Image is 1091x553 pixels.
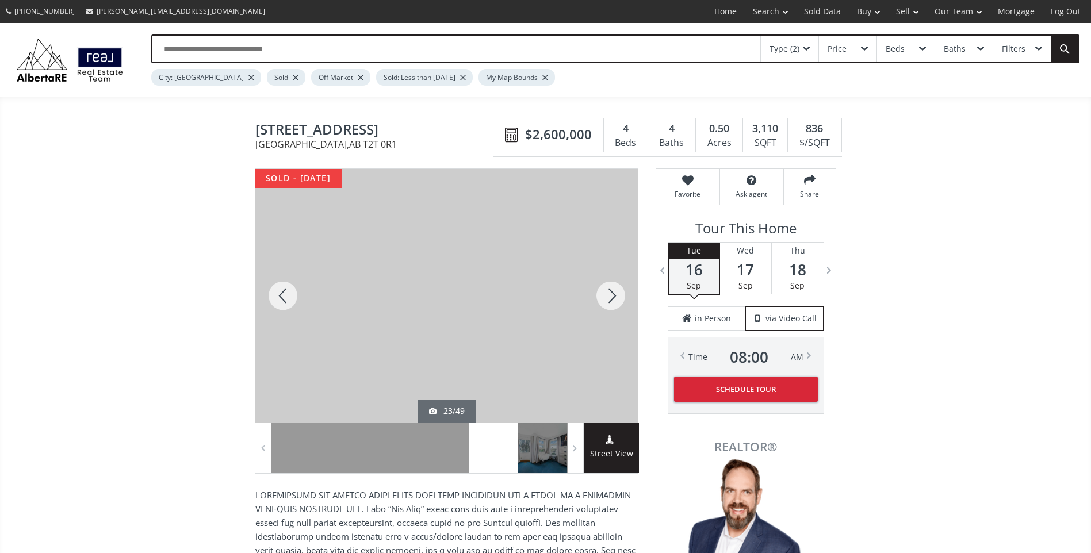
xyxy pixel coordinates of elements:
div: Wed [720,243,771,259]
div: sold - [DATE] [255,169,342,188]
span: $2,600,000 [525,125,592,143]
a: [PERSON_NAME][EMAIL_ADDRESS][DOMAIN_NAME] [81,1,271,22]
span: Ask agent [726,189,778,199]
div: My Map Bounds [478,69,555,86]
span: [PHONE_NUMBER] [14,6,75,16]
div: Baths [654,135,690,152]
div: Type (2) [770,45,799,53]
div: Off Market [311,69,370,86]
span: 17 [720,262,771,278]
span: in Person [695,313,731,324]
div: Price [828,45,847,53]
div: Filters [1002,45,1025,53]
div: City: [GEOGRAPHIC_DATA] [151,69,261,86]
span: 16 [669,262,719,278]
span: Sep [790,280,805,291]
span: Sep [738,280,753,291]
span: [PERSON_NAME][EMAIL_ADDRESS][DOMAIN_NAME] [97,6,265,16]
div: 4 [610,121,642,136]
div: Baths [944,45,966,53]
div: 836 [794,121,835,136]
div: Time AM [688,349,803,365]
div: $/SQFT [794,135,835,152]
span: Favorite [662,189,714,199]
span: 18 [772,262,824,278]
span: Sep [687,280,701,291]
span: Share [790,189,830,199]
div: 0.50 [702,121,737,136]
div: Beds [610,135,642,152]
span: REALTOR® [669,441,823,453]
div: 23/49 [429,405,465,417]
span: 3,110 [752,121,778,136]
div: SQFT [749,135,782,152]
div: Acres [702,135,737,152]
button: Schedule Tour [674,377,818,402]
h3: Tour This Home [668,220,824,242]
div: 4 [654,121,690,136]
span: via Video Call [765,313,817,324]
span: 08 : 00 [730,349,768,365]
img: Logo [12,36,128,85]
div: Thu [772,243,824,259]
span: [GEOGRAPHIC_DATA] , AB T2T 0R1 [255,140,499,149]
div: Beds [886,45,905,53]
div: Tue [669,243,719,259]
span: 1131 Colborne Crescent SW [255,122,499,140]
div: 1131 Colborne Crescent SW Calgary, AB T2T 0R1 - Photo 23 of 49 [255,169,638,423]
span: Street View [584,447,639,460]
div: Sold: Less than [DATE] [376,69,473,86]
div: Sold [267,69,305,86]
